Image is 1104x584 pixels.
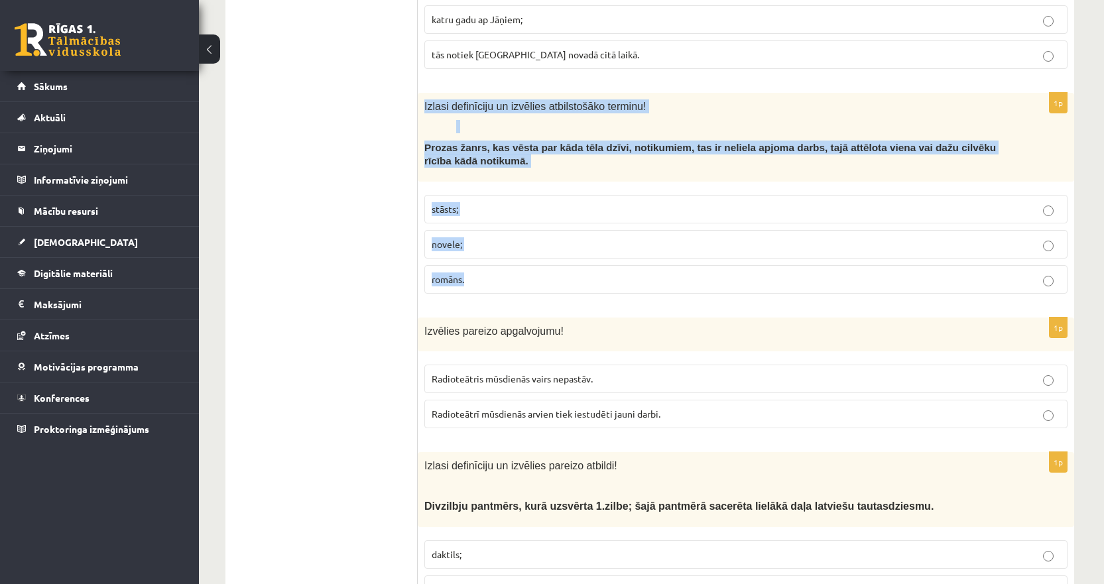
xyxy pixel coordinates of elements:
[34,111,66,123] span: Aktuāli
[424,460,617,471] span: Izlasi definīciju un izvēlies pareizo atbildi!
[1049,451,1068,473] p: 1p
[17,320,182,351] a: Atzīmes
[1043,241,1054,251] input: novele;
[34,236,138,248] span: [DEMOGRAPHIC_DATA]
[432,203,458,215] span: stāsts;
[1043,375,1054,386] input: Radioteātris mūsdienās vairs nepastāv.
[17,351,182,382] a: Motivācijas programma
[17,71,182,101] a: Sākums
[432,13,522,25] span: katru gadu ap Jāņiem;
[34,267,113,279] span: Digitālie materiāli
[34,164,182,195] legend: Informatīvie ziņojumi
[17,414,182,444] a: Proktoringa izmēģinājums
[34,289,182,320] legend: Maksājumi
[432,273,464,285] span: romāns.
[17,196,182,226] a: Mācību resursi
[17,102,182,133] a: Aktuāli
[15,23,121,56] a: Rīgas 1. Tālmācības vidusskola
[17,289,182,320] a: Maksājumi
[424,325,564,337] span: Izvēlies pareizo apgalvojumu!
[424,142,996,167] span: Prozas žanrs, kas vēsta par kāda tēla dzīvi, notikumiem, tas ir neliela apjoma darbs, tajā attēlo...
[34,133,182,164] legend: Ziņojumi
[432,238,462,250] span: novele;
[1043,205,1054,216] input: stāsts;
[1043,551,1054,561] input: daktils;
[1049,92,1068,113] p: 1p
[432,373,593,384] span: Radioteātris mūsdienās vairs nepastāv.
[1049,317,1068,338] p: 1p
[34,80,68,92] span: Sākums
[1043,16,1054,27] input: katru gadu ap Jāņiem;
[1043,410,1054,421] input: Radioteātrī mūsdienās arvien tiek iestudēti jauni darbi.
[34,361,139,373] span: Motivācijas programma
[17,258,182,288] a: Digitālie materiāli
[1043,276,1054,286] input: romāns.
[17,133,182,164] a: Ziņojumi
[17,164,182,195] a: Informatīvie ziņojumi
[432,408,660,420] span: Radioteātrī mūsdienās arvien tiek iestudēti jauni darbi.
[17,227,182,257] a: [DEMOGRAPHIC_DATA]
[424,500,934,512] span: Divzilbju pantmērs, kurā uzsvērta 1.zilbe; šajā pantmērā sacerēta lielākā daļa latviešu tautasdzi...
[34,329,70,341] span: Atzīmes
[34,392,90,404] span: Konferences
[34,423,149,435] span: Proktoringa izmēģinājums
[17,382,182,413] a: Konferences
[1043,51,1054,62] input: tās notiek [GEOGRAPHIC_DATA] novadā citā laikā.
[432,48,639,60] span: tās notiek [GEOGRAPHIC_DATA] novadā citā laikā.
[34,205,98,217] span: Mācību resursi
[424,101,646,112] span: Izlasi definīciju un izvēlies atbilstošāko terminu!
[432,548,461,560] span: daktils;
